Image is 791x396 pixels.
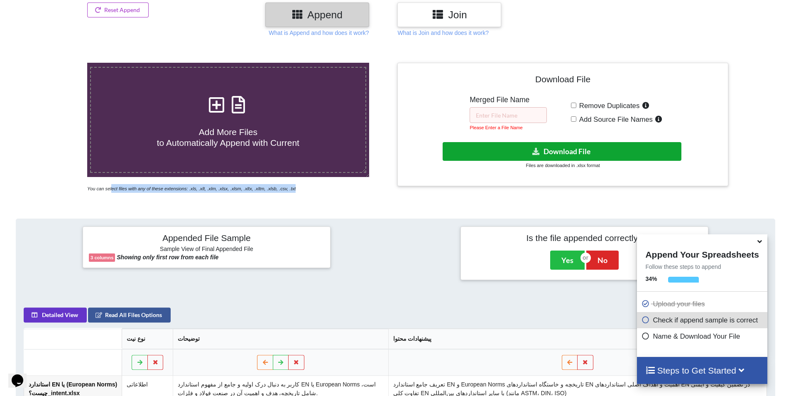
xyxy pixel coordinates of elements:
[637,263,767,271] p: Follow these steps to append
[470,107,547,123] input: Enter File Name
[89,233,324,244] h4: Appended File Sample
[470,96,547,104] h5: Merged File Name
[87,2,149,17] button: Reset Append
[88,307,171,322] button: Read All Files Options
[269,29,369,37] p: What is Append and how does it work?
[470,125,522,130] small: Please Enter a File Name
[117,254,218,261] b: Showing only first row from each file
[586,251,619,270] button: No
[637,247,767,260] h4: Append Your Spreadsheets
[24,307,87,322] button: Detailed View
[404,9,495,21] h3: Join
[576,116,653,123] span: Add Source File Names
[122,329,173,349] th: نوع نیت
[550,251,585,270] button: Yes
[173,329,388,349] th: توضیحات
[8,363,35,388] iframe: chat widget
[641,315,765,325] p: Check if append sample is correct
[89,246,324,254] h6: Sample View of Final Appended File
[641,299,765,309] p: Upload your files
[272,9,363,21] h3: Append
[467,233,702,243] h4: Is the file appended correctly?
[91,255,113,260] b: 3 columns
[645,365,759,376] h4: Steps to Get Started
[645,275,657,282] b: 34 %
[397,29,488,37] p: What is Join and how does it work?
[404,69,722,93] h4: Download File
[443,142,681,161] button: Download File
[526,163,600,168] small: Files are downloaded in .xlsx format
[641,331,765,342] p: Name & Download Your File
[157,127,299,147] span: Add More Files to Automatically Append with Current
[87,186,296,191] i: You can select files with any of these extensions: .xls, .xlt, .xlm, .xlsx, .xlsm, .xltx, .xltm, ...
[388,329,767,349] th: پیشنهادات محتوا
[576,102,640,110] span: Remove Duplicates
